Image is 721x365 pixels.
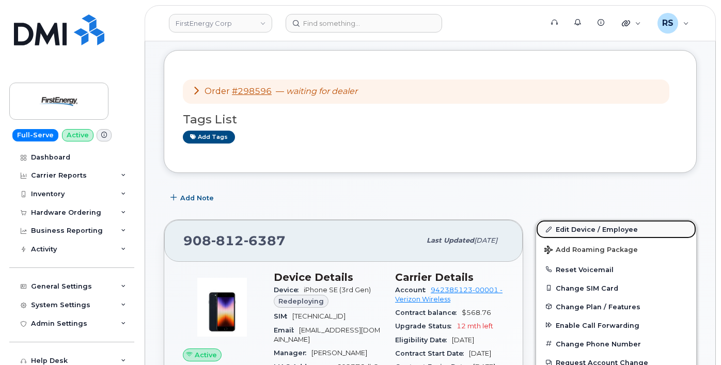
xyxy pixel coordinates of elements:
em: waiting for dealer [286,86,357,96]
a: FirstEnergy Corp [169,14,272,33]
button: Change Phone Number [536,335,696,353]
button: Change SIM Card [536,279,696,297]
h3: Device Details [274,271,383,283]
h3: Carrier Details [395,271,504,283]
span: RS [662,17,673,29]
button: Add Note [164,188,223,207]
button: Enable Call Forwarding [536,316,696,335]
img: image20231002-3703462-1angbar.jpeg [191,276,253,338]
span: iPhone SE (3rd Gen) [304,286,371,294]
span: Account [395,286,431,294]
h3: Tags List [183,113,678,126]
input: Find something... [286,14,442,33]
span: Contract balance [395,309,462,316]
button: Add Roaming Package [536,239,696,260]
span: Contract Start Date [395,350,469,357]
span: Active [195,350,217,360]
span: Change Plan / Features [556,303,640,310]
span: Email [274,326,299,334]
span: 812 [211,233,244,248]
button: Reset Voicemail [536,260,696,279]
span: [DATE] [452,336,474,344]
span: SIM [274,312,292,320]
a: 942385123-00001 - Verizon Wireless [395,286,503,303]
span: 6387 [244,233,286,248]
span: $568.76 [462,309,491,316]
span: [EMAIL_ADDRESS][DOMAIN_NAME] [274,326,380,343]
span: [DATE] [469,350,491,357]
span: [DATE] [474,236,497,244]
div: Quicklinks [615,13,648,34]
span: [PERSON_NAME] [311,349,367,357]
span: Eligibility Date [395,336,452,344]
span: [TECHNICAL_ID] [292,312,346,320]
span: 12 mth left [457,322,493,330]
a: Add tags [183,131,235,144]
span: Order [205,86,230,96]
span: Add Note [180,193,214,203]
iframe: Messenger Launcher [676,320,713,357]
span: Manager [274,349,311,357]
span: Add Roaming Package [544,246,638,256]
div: Randy Sayres [650,13,696,34]
span: — [276,86,357,96]
a: #298596 [232,86,272,96]
a: Edit Device / Employee [536,220,696,239]
span: Enable Call Forwarding [556,321,639,329]
span: Redeploying [278,296,324,306]
span: Last updated [427,236,474,244]
button: Change Plan / Features [536,297,696,316]
span: Device [274,286,304,294]
span: 908 [183,233,286,248]
span: Upgrade Status [395,322,457,330]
